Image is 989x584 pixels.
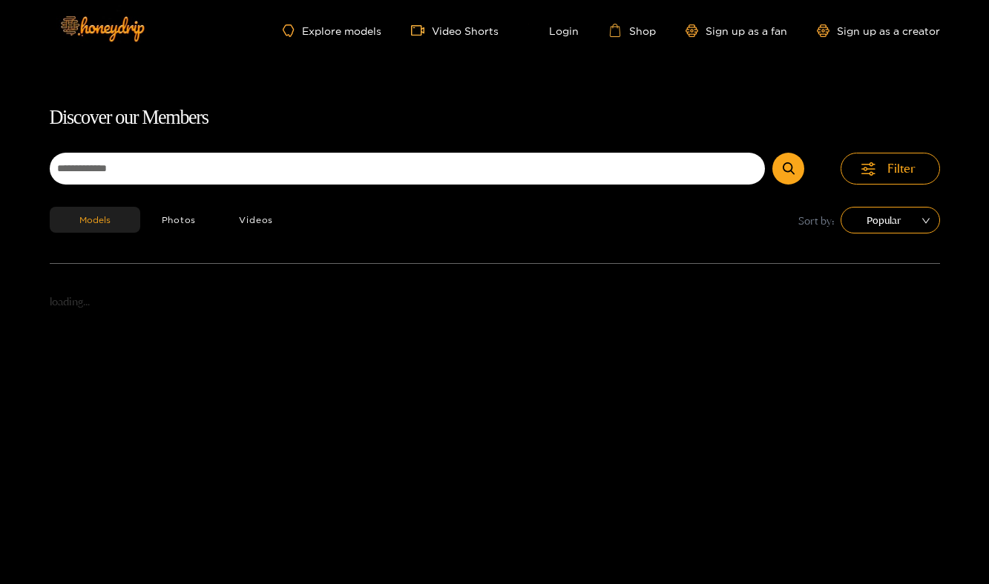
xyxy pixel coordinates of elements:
button: Photos [140,207,218,233]
p: loading... [50,293,940,311]
a: Login [528,24,579,37]
button: Models [50,207,140,233]
a: Shop [608,24,656,37]
a: Explore models [283,24,381,37]
div: sort [841,207,940,233]
button: Videos [217,207,295,233]
button: Submit Search [772,153,804,185]
button: Filter [841,153,940,185]
span: Filter [887,160,916,177]
a: Sign up as a creator [817,24,940,37]
span: Popular [852,209,929,231]
a: Video Shorts [411,24,499,37]
span: Sort by: [798,212,835,229]
a: Sign up as a fan [686,24,787,37]
h1: Discover our Members [50,102,940,133]
span: video-camera [411,24,432,37]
